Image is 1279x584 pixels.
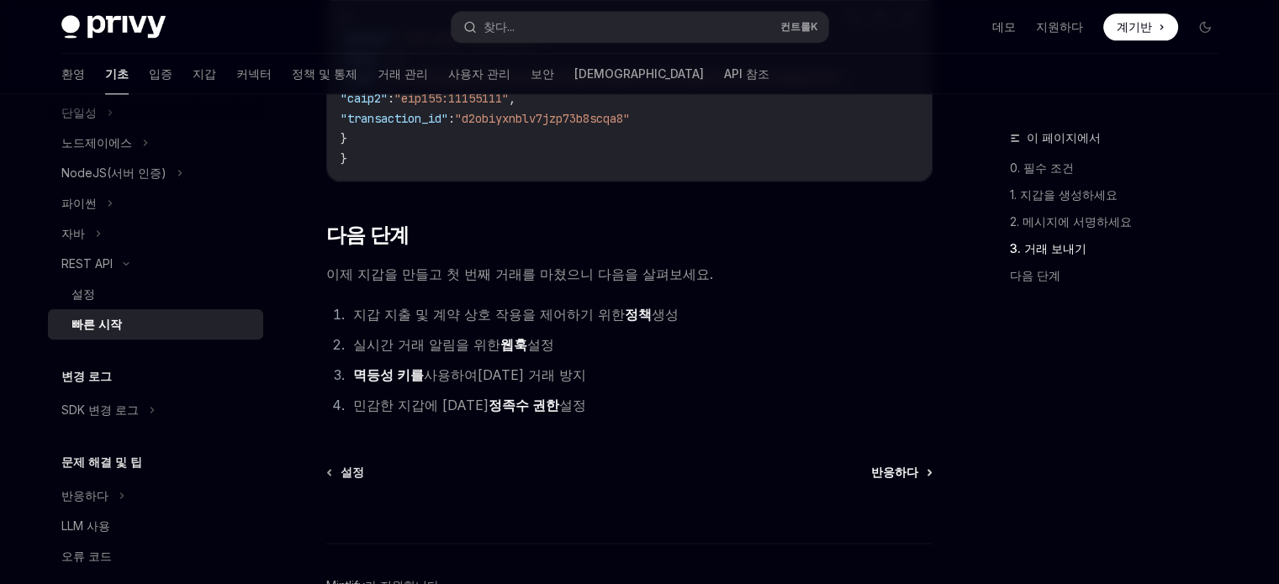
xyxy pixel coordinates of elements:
[292,54,357,94] a: 정책 및 통제
[484,19,515,34] font: 찾다...
[193,66,216,81] font: 지갑
[1010,268,1060,282] font: 다음 단계
[1036,19,1083,34] font: 지원하다
[489,397,559,414] a: 정족수 권한
[378,66,428,81] font: 거래 관리
[871,464,931,481] a: 반응하다
[1010,262,1232,289] a: 다음 단계
[61,66,85,81] font: 환영
[724,54,769,94] a: API 참조
[871,465,918,479] font: 반응하다
[455,111,630,126] span: "d2obiyxnblv7jzp73b8scqa8"
[531,66,554,81] font: 보안
[625,306,652,324] a: 정책
[71,287,95,301] font: 설정
[1117,19,1152,34] font: 계기반
[61,166,166,180] font: NodeJS(서버 인증)
[448,54,510,94] a: 사용자 관리
[341,151,347,166] span: }
[452,12,828,42] button: 찾다...컨트롤K
[61,518,110,533] font: LLM 사용
[149,54,172,94] a: 입증
[652,306,679,323] font: 생성
[61,549,112,563] font: 오류 코드
[448,111,455,126] span: :
[500,336,527,354] a: 웹훅
[341,111,448,126] span: "transaction_id"
[527,336,554,353] font: 설정
[48,541,263,571] a: 오류 코드
[1010,155,1232,182] a: 0. 필수 조건
[341,131,347,146] span: }
[353,366,424,383] font: 멱등성 키를
[780,20,811,33] font: 컨트롤
[724,66,769,81] font: API 참조
[500,336,527,353] font: 웹훅
[1103,13,1178,40] a: 계기반
[48,279,263,309] a: 설정
[61,226,85,240] font: 자바
[1010,187,1118,202] font: 1. 지갑을 생성하세요
[341,91,388,106] span: "caip2"
[424,366,478,383] font: 사용하여
[61,402,139,417] font: SDK 변경 로그
[61,256,113,271] font: REST API
[509,91,515,106] span: ,
[1036,18,1083,35] a: 지원하다
[292,66,357,81] font: 정책 및 통제
[448,66,510,81] font: 사용자 관리
[61,135,132,150] font: 노드제이에스
[61,455,142,469] font: 문제 해결 및 팁
[193,54,216,94] a: 지갑
[149,66,172,81] font: 입증
[531,54,554,94] a: 보안
[1027,130,1101,145] font: 이 페이지에서
[353,366,424,384] a: 멱등성 키를
[105,66,129,81] font: 기초
[61,15,166,39] img: 어두운 로고
[341,465,364,479] font: 설정
[489,397,559,413] font: 정족수 권한
[574,54,704,94] a: [DEMOGRAPHIC_DATA]
[992,19,1016,34] font: 데모
[328,464,364,481] a: 설정
[61,488,108,502] font: 반응하다
[378,54,428,94] a: 거래 관리
[992,18,1016,35] a: 데모
[478,366,586,383] font: [DATE] 거래 방지
[574,66,704,81] font: [DEMOGRAPHIC_DATA]
[48,511,263,541] a: LLM 사용
[326,266,713,282] font: 이제 지갑을 만들고 첫 번째 거래를 마쳤으니 다음을 살펴보세요.
[1192,13,1218,40] button: 다크 모드 전환
[388,91,394,106] span: :
[1010,182,1232,208] a: 1. 지갑을 생성하세요
[353,336,500,353] font: 실시간 거래 알림을 위한
[1010,208,1232,235] a: 2. 메시지에 서명하세요
[61,196,97,210] font: 파이썬
[326,223,410,247] font: 다음 단계
[61,369,112,383] font: 변경 로그
[61,54,85,94] a: 환영
[71,317,122,331] font: 빠른 시작
[1010,160,1074,175] font: 0. 필수 조건
[236,66,272,81] font: 커넥터
[353,306,625,323] font: 지갑 지출 및 계약 상호 작용을 제어하기 위한
[1010,214,1132,229] font: 2. 메시지에 서명하세요
[1010,235,1232,262] a: 3. 거래 보내기
[236,54,272,94] a: 커넥터
[105,54,129,94] a: 기초
[48,309,263,339] a: 빠른 시작
[625,306,652,323] font: 정책
[394,91,509,106] span: "eip155:11155111"
[559,397,586,413] font: 설정
[811,20,818,33] font: K
[1010,241,1086,255] font: 3. 거래 보내기
[353,397,489,413] font: 민감한 지갑에 [DATE]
